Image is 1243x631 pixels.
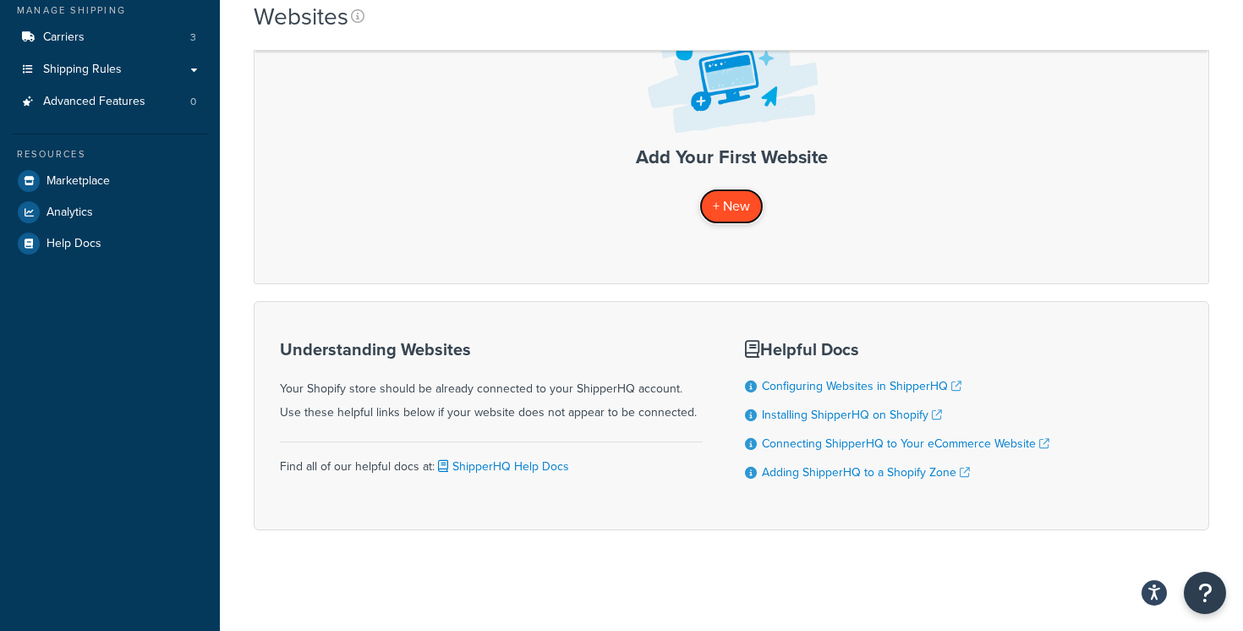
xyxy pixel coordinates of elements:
a: + New [699,189,764,223]
li: Carriers [13,22,207,53]
h3: Add Your First Website [271,147,1191,167]
div: Resources [13,147,207,162]
a: Help Docs [13,228,207,259]
div: Your Shopify store should be already connected to your ShipperHQ account. Use these helpful links... [280,340,703,425]
span: Help Docs [47,237,101,251]
a: Marketplace [13,166,207,196]
a: Configuring Websites in ShipperHQ [762,377,961,395]
div: Manage Shipping [13,3,207,18]
div: Find all of our helpful docs at: [280,442,703,479]
a: Analytics [13,197,207,228]
span: Shipping Rules [43,63,122,77]
a: ShipperHQ Help Docs [435,458,569,475]
a: Shipping Rules [13,54,207,85]
span: Advanced Features [43,95,145,109]
a: Advanced Features 0 [13,86,207,118]
span: + New [713,196,750,216]
a: Carriers 3 [13,22,207,53]
span: 3 [190,30,196,45]
button: Open Resource Center [1184,572,1226,614]
a: Adding ShipperHQ to a Shopify Zone [762,464,970,481]
span: Marketplace [47,174,110,189]
span: 0 [190,95,196,109]
a: Installing ShipperHQ on Shopify [762,406,942,424]
h3: Understanding Websites [280,340,703,359]
a: Connecting ShipperHQ to Your eCommerce Website [762,435,1049,453]
span: Analytics [47,206,93,220]
li: Advanced Features [13,86,207,118]
span: Carriers [43,30,85,45]
h3: Helpful Docs [745,340,1049,359]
